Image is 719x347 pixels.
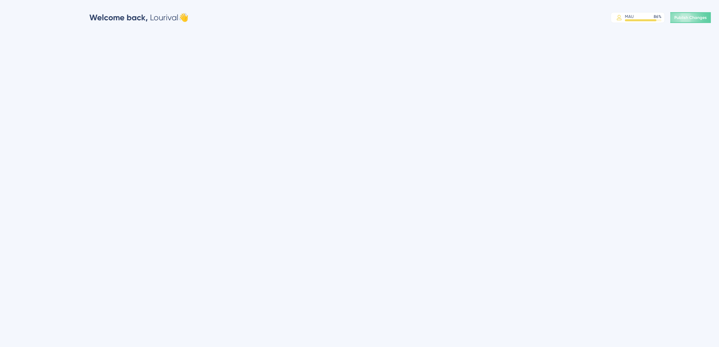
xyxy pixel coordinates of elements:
button: Publish Changes [670,12,711,23]
div: Lourival 👋 [89,12,189,23]
div: MAU [625,14,634,19]
span: Publish Changes [674,15,707,20]
span: Welcome back, [89,13,148,22]
div: 86 % [654,14,661,19]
